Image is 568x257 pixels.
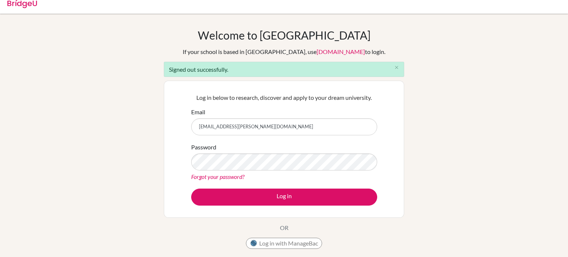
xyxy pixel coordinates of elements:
a: [DOMAIN_NAME] [317,48,365,55]
i: close [394,65,399,70]
div: Signed out successfully. [164,62,404,77]
button: Log in [191,189,377,206]
button: Log in with ManageBac [246,238,322,249]
a: Forgot your password? [191,173,244,180]
p: Log in below to research, discover and apply to your dream university. [191,93,377,102]
label: Password [191,143,216,152]
h1: Welcome to [GEOGRAPHIC_DATA] [198,28,371,42]
button: Close [389,62,404,73]
p: OR [280,223,288,232]
label: Email [191,108,205,116]
div: If your school is based in [GEOGRAPHIC_DATA], use to login. [183,47,385,56]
